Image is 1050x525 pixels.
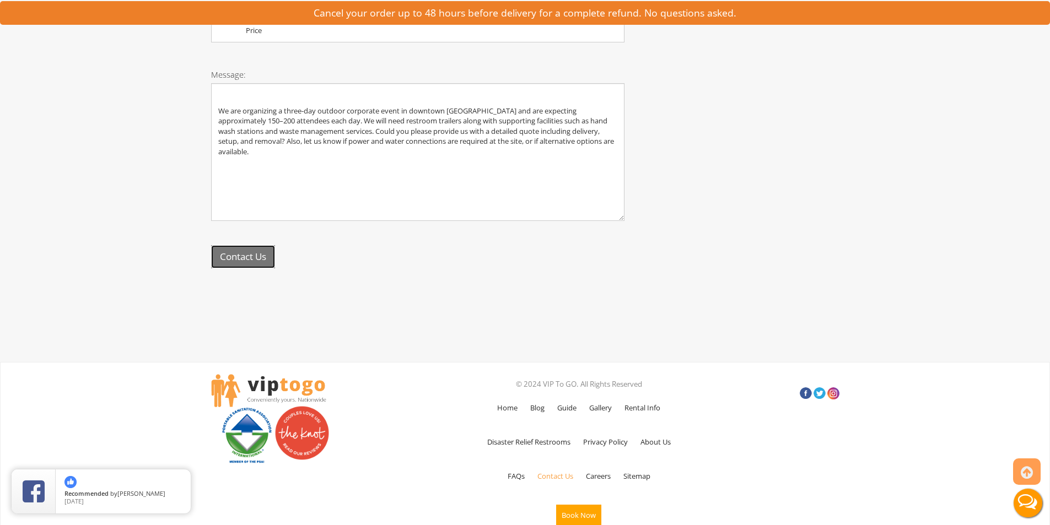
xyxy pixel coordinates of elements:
a: Privacy Policy [578,426,633,458]
img: viptogo LogoVIPTOGO [211,374,326,407]
a: Disaster Relief Restrooms [482,426,576,458]
a: About Us [635,426,676,458]
a: Facebook [800,387,812,399]
a: Rental Info [619,392,666,424]
a: Sitemap [618,460,656,492]
a: Guide [552,392,582,424]
button: Live Chat [1006,481,1050,525]
img: Review Rating [23,480,45,502]
a: Insta [827,387,839,399]
span: [DATE] [64,497,84,505]
img: PSAI Member Logo [219,405,274,464]
span: Recommended [64,489,109,497]
a: Careers [580,460,616,492]
img: thumbs up icon [64,476,77,488]
a: Gallery [584,392,617,424]
a: Blog [525,392,550,424]
span: [PERSON_NAME] [117,489,165,497]
button: Contact Us [211,245,275,269]
span: by [64,490,182,498]
a: Home [492,392,523,424]
p: © 2024 VIP To GO. All Rights Reserved [418,377,740,392]
a: FAQs [502,460,530,492]
img: Couples love us! See our reviews on The Knot. [274,405,330,461]
a: Twitter [814,387,826,399]
a: Contact Us [532,460,579,492]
